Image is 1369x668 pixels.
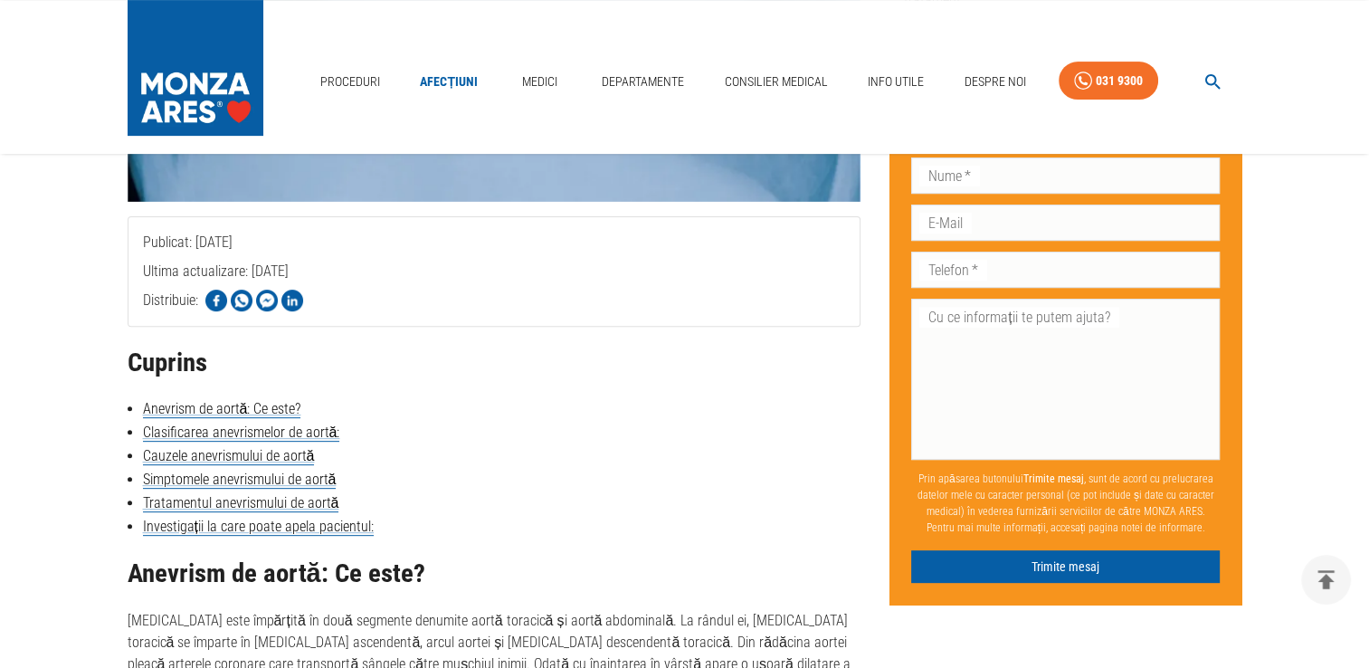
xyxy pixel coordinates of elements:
[143,290,198,311] p: Distribuie:
[143,424,340,442] a: Clasificarea anevrismelor de aortă:
[143,262,289,352] span: Ultima actualizare: [DATE]
[413,63,485,100] a: Afecțiuni
[594,63,691,100] a: Departamente
[143,494,339,512] a: Tratamentul anevrismului de aortă
[143,447,315,465] a: Cauzele anevrismului de aortă
[1096,70,1143,92] div: 031 9300
[128,348,861,377] h2: Cuprins
[281,290,303,311] img: Share on LinkedIn
[143,518,374,536] a: Investigații la care poate apela pacientul:
[1301,555,1351,605] button: delete
[1023,472,1084,485] b: Trimite mesaj
[717,63,834,100] a: Consilier Medical
[313,63,387,100] a: Proceduri
[256,290,278,311] img: Share on Facebook Messenger
[231,290,252,311] img: Share on WhatsApp
[911,550,1220,584] button: Trimite mesaj
[860,63,931,100] a: Info Utile
[128,559,861,588] h2: Anevrism de aortă: Ce este?
[510,63,568,100] a: Medici
[143,234,233,323] span: Publicat: [DATE]
[143,400,301,418] a: Anevrism de aortă: Ce este?
[1059,62,1158,100] a: 031 9300
[911,463,1220,543] p: Prin apăsarea butonului , sunt de acord cu prelucrarea datelor mele cu caracter personal (ce pot ...
[143,471,337,489] a: Simptomele anevrismului de aortă
[956,63,1032,100] a: Despre Noi
[205,290,227,311] img: Share on Facebook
